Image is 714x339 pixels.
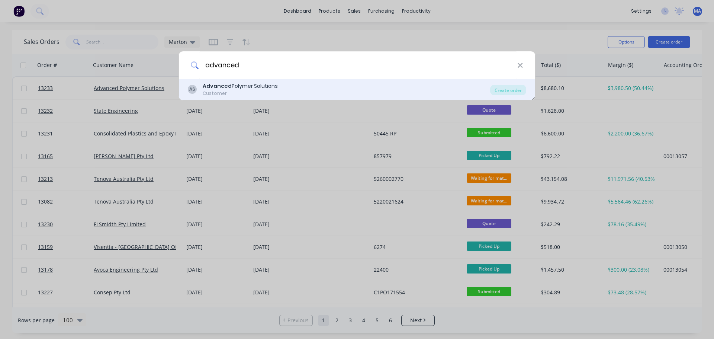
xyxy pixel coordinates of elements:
[203,90,278,97] div: Customer
[199,51,517,79] input: Enter a customer name to create a new order...
[203,82,232,90] b: Advanced
[490,85,526,95] div: Create order
[188,85,197,94] div: AS
[203,82,278,90] div: Polymer Solutions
